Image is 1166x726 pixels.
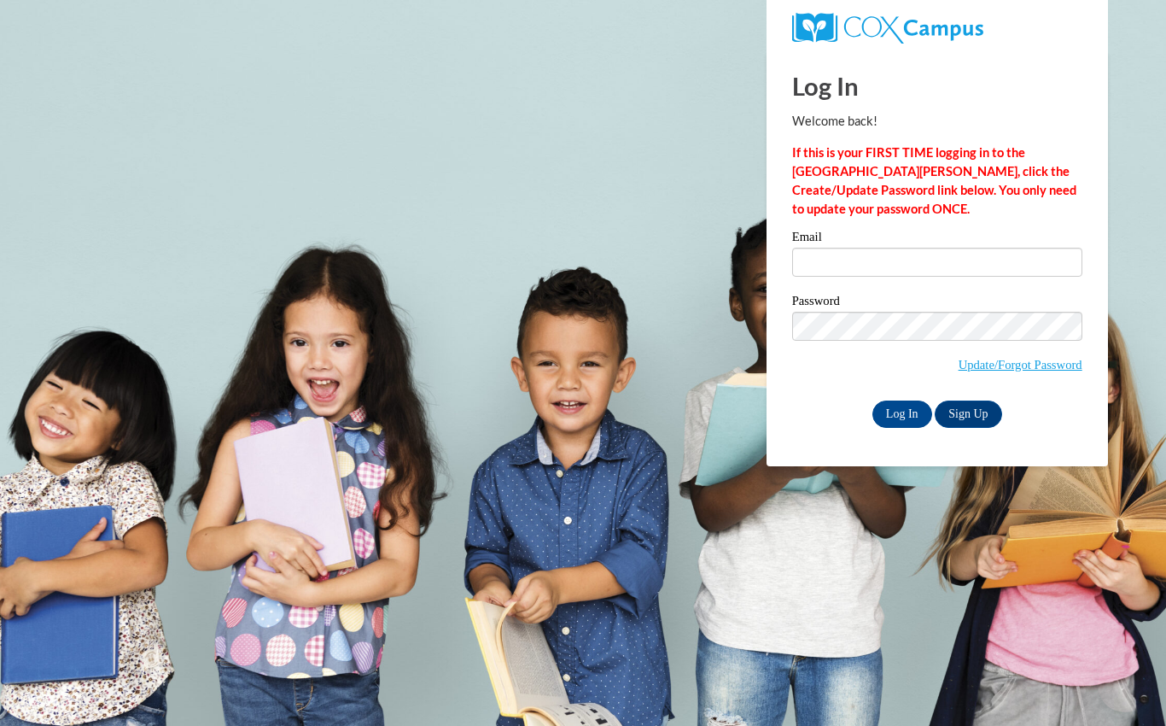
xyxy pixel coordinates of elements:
[792,68,1082,103] h1: Log In
[1098,658,1152,712] iframe: Button to launch messaging window
[792,112,1082,131] p: Welcome back!
[792,13,1082,44] a: COX Campus
[872,401,932,428] input: Log In
[959,358,1082,372] a: Update/Forgot Password
[792,295,1082,312] label: Password
[792,145,1076,216] strong: If this is your FIRST TIME logging in to the [GEOGRAPHIC_DATA][PERSON_NAME], click the Create/Upd...
[935,401,1001,428] a: Sign Up
[792,13,983,44] img: COX Campus
[792,231,1082,248] label: Email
